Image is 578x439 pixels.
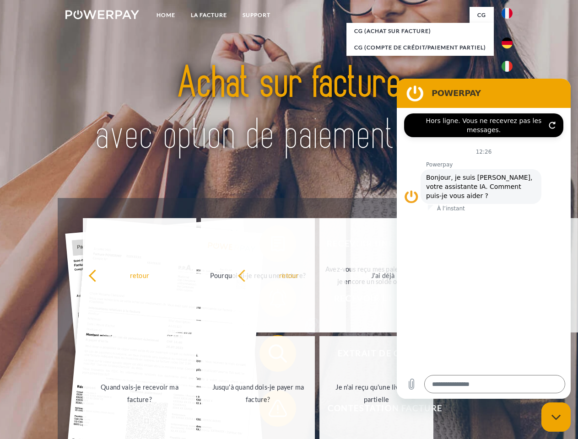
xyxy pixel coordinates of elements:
[235,7,278,23] a: Support
[238,269,340,281] div: retour
[149,7,183,23] a: Home
[206,381,309,406] div: Jusqu'à quand dois-je payer ma facture?
[87,44,491,175] img: title-powerpay_fr.svg
[325,381,428,406] div: Je n'ai reçu qu'une livraison partielle
[346,23,494,39] a: CG (achat sur facture)
[502,8,513,19] img: fr
[346,39,494,56] a: CG (Compte de crédit/paiement partiel)
[65,10,139,19] img: logo-powerpay-white.svg
[397,79,571,399] iframe: Fenêtre de messagerie
[502,61,513,72] img: it
[470,7,494,23] a: CG
[183,7,235,23] a: LA FACTURE
[541,402,571,432] iframe: Bouton de lancement de la fenêtre de messagerie, conversation en cours
[88,269,191,281] div: retour
[206,269,309,281] div: Pourquoi ai-je reçu une facture?
[88,381,191,406] div: Quand vais-je recevoir ma facture?
[502,37,513,48] img: de
[356,269,459,281] div: J'ai déjà payé ma facture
